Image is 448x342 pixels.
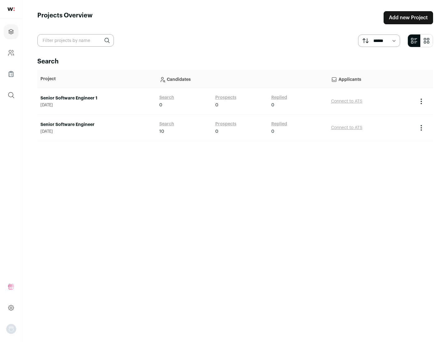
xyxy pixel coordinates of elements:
[4,45,18,60] a: Company and ATS Settings
[40,103,153,108] span: [DATE]
[37,34,114,47] input: Filter projects by name
[215,102,218,108] span: 0
[159,73,325,85] p: Candidates
[40,76,153,82] p: Project
[418,98,425,105] button: Project Actions
[6,324,16,334] img: nopic.png
[4,24,18,39] a: Projects
[4,67,18,81] a: Company Lists
[40,122,153,128] a: Senior Software Engineer
[40,129,153,134] span: [DATE]
[40,95,153,101] a: Senior Software Engineer 1
[159,121,174,127] a: Search
[37,11,93,24] h1: Projects Overview
[159,95,174,101] a: Search
[37,57,433,66] h2: Search
[159,102,162,108] span: 0
[7,7,15,11] img: wellfound-shorthand-0d5821cbd27db2630d0214b213865d53afaa358527fdda9d0ea32b1df1b89c2c.svg
[6,324,16,334] button: Open dropdown
[271,121,287,127] a: Replied
[215,95,236,101] a: Prospects
[215,128,218,135] span: 0
[384,11,433,24] a: Add new Project
[271,102,274,108] span: 0
[331,73,411,85] p: Applicants
[215,121,236,127] a: Prospects
[418,124,425,132] button: Project Actions
[331,126,362,130] a: Connect to ATS
[159,128,164,135] span: 10
[271,128,274,135] span: 0
[271,95,287,101] a: Replied
[331,99,362,104] a: Connect to ATS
